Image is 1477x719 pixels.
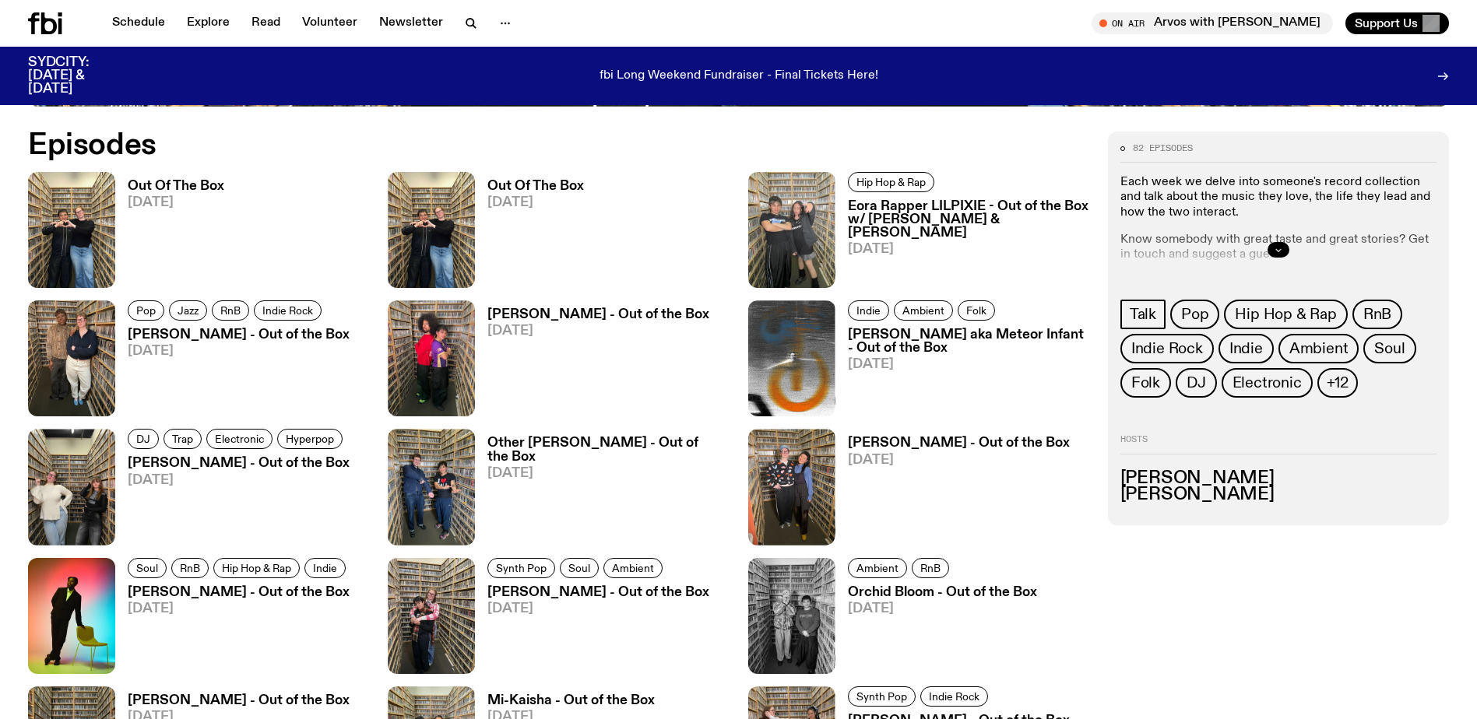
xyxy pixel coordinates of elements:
[920,562,941,573] span: RnB
[1120,334,1214,363] a: Indie Rock
[475,308,709,416] a: [PERSON_NAME] - Out of the Box[DATE]
[1352,300,1402,329] a: RnB
[115,180,224,288] a: Out Of The Box[DATE]
[1120,486,1437,503] h3: [PERSON_NAME]
[902,304,944,316] span: Ambient
[487,602,709,616] span: [DATE]
[1355,16,1418,30] span: Support Us
[370,12,452,34] a: Newsletter
[128,180,224,193] h3: Out Of The Box
[1224,300,1347,329] a: Hip Hop & Rap
[1317,368,1358,398] button: +12
[115,586,350,674] a: [PERSON_NAME] - Out of the Box[DATE]
[568,562,590,573] span: Soul
[28,558,115,674] img: Musonga Mbogo, a black man with locs, leans against a chair and is lit my multicoloured light.
[487,467,729,480] span: [DATE]
[1187,374,1206,391] span: DJ
[1289,340,1349,357] span: Ambient
[1092,12,1333,34] button: On AirArvos with [PERSON_NAME]
[848,328,1089,355] h3: [PERSON_NAME] aka Meteor Infant - Out of the Box
[920,686,988,707] a: Indie Rock
[1120,175,1437,220] p: Each week we delve into someone's record collection and talk about the music they love, the life ...
[1120,368,1171,398] a: Folk
[262,304,313,316] span: Indie Rock
[212,300,249,321] a: RnB
[28,56,128,96] h3: SYDCITY: [DATE] & [DATE]
[1170,300,1219,329] a: Pop
[1219,334,1274,363] a: Indie
[128,474,350,487] span: [DATE]
[848,200,1089,240] h3: Eora Rapper LILPIXIE - Out of the Box w/ [PERSON_NAME] & [PERSON_NAME]
[1222,368,1313,398] a: Electronic
[966,304,986,316] span: Folk
[848,172,934,192] a: Hip Hop & Rap
[1278,334,1359,363] a: Ambient
[603,558,663,578] a: Ambient
[277,429,343,449] a: Hyperpop
[1120,300,1166,329] a: Talk
[856,176,926,188] span: Hip Hop & Rap
[164,429,202,449] a: Trap
[128,558,167,578] a: Soul
[848,358,1089,371] span: [DATE]
[180,562,200,573] span: RnB
[1345,12,1449,34] button: Support Us
[1181,306,1208,323] span: Pop
[487,180,584,193] h3: Out Of The Box
[293,12,367,34] a: Volunteer
[388,429,475,545] img: Matt Do & Other Joe
[388,172,475,288] img: Matt and Kate stand in the music library and make a heart shape with one hand each.
[1327,374,1349,391] span: +12
[128,196,224,209] span: [DATE]
[254,300,322,321] a: Indie Rock
[487,437,729,463] h3: Other [PERSON_NAME] - Out of the Box
[169,300,207,321] a: Jazz
[748,558,835,674] img: Matt Do & Orchid Bloom
[388,300,475,416] img: Matt Do & Zion Garcia
[612,562,654,573] span: Ambient
[1120,435,1437,454] h2: Hosts
[128,429,159,449] a: DJ
[313,562,337,573] span: Indie
[222,562,291,573] span: Hip Hop & Rap
[213,558,300,578] a: Hip Hop & Rap
[28,172,115,288] img: Matt and Kate stand in the music library and make a heart shape with one hand each.
[1229,340,1263,357] span: Indie
[128,345,350,358] span: [DATE]
[1176,368,1217,398] a: DJ
[560,558,599,578] a: Soul
[475,437,729,545] a: Other [PERSON_NAME] - Out of the Box[DATE]
[835,328,1089,416] a: [PERSON_NAME] aka Meteor Infant - Out of the Box[DATE]
[848,454,1070,467] span: [DATE]
[848,602,1037,616] span: [DATE]
[487,308,709,321] h3: [PERSON_NAME] - Out of the Box
[496,562,547,573] span: Synth Pop
[28,300,115,416] img: Kate Saap & Lynn Harries
[1133,144,1193,153] span: 82 episodes
[215,433,264,445] span: Electronic
[178,304,199,316] span: Jazz
[487,196,584,209] span: [DATE]
[748,429,835,545] img: Kate Saap & Nicole Pingon
[206,429,273,449] a: Electronic
[475,180,584,288] a: Out Of The Box[DATE]
[487,558,555,578] a: Synth Pop
[103,12,174,34] a: Schedule
[835,586,1037,674] a: Orchid Bloom - Out of the Box[DATE]
[848,686,916,707] a: Synth Pop
[848,586,1037,599] h3: Orchid Bloom - Out of the Box
[128,328,350,342] h3: [PERSON_NAME] - Out of the Box
[835,200,1089,288] a: Eora Rapper LILPIXIE - Out of the Box w/ [PERSON_NAME] & [PERSON_NAME][DATE]
[28,132,969,160] h2: Episodes
[1131,374,1160,391] span: Folk
[848,558,907,578] a: Ambient
[475,586,709,674] a: [PERSON_NAME] - Out of the Box[DATE]
[835,437,1070,545] a: [PERSON_NAME] - Out of the Box[DATE]
[748,300,835,416] img: An arty glitched black and white photo of Liam treading water in a creek or river.
[1363,334,1415,363] a: Soul
[388,558,475,674] img: Kate Saap & Jenn Tran
[28,429,115,545] img: https://media.fbi.radio/images/IMG_7702.jpg
[1131,340,1203,357] span: Indie Rock
[487,694,655,707] h3: Mi-Kaisha - Out of the Box
[856,562,899,573] span: Ambient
